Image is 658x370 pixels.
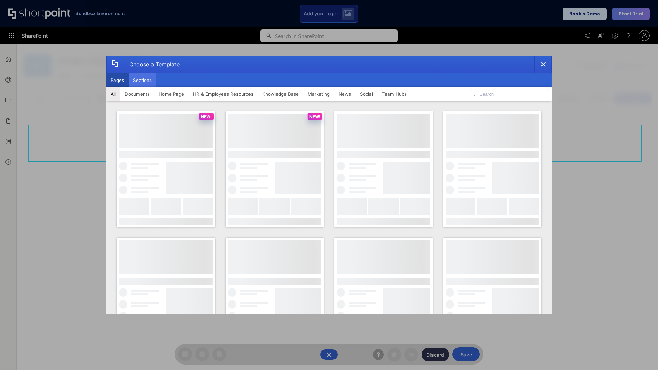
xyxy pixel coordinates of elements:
button: All [106,87,120,101]
iframe: Chat Widget [624,337,658,370]
button: Marketing [303,87,334,101]
button: HR & Employees Resources [188,87,258,101]
p: NEW! [309,114,320,119]
button: News [334,87,355,101]
div: template selector [106,56,552,314]
button: Social [355,87,377,101]
input: Search [471,89,549,99]
button: Sections [129,73,156,87]
p: NEW! [201,114,212,119]
button: Documents [120,87,154,101]
button: Team Hubs [377,87,411,101]
div: Choose a Template [124,56,180,73]
button: Pages [106,73,129,87]
button: Home Page [154,87,188,101]
button: Knowledge Base [258,87,303,101]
